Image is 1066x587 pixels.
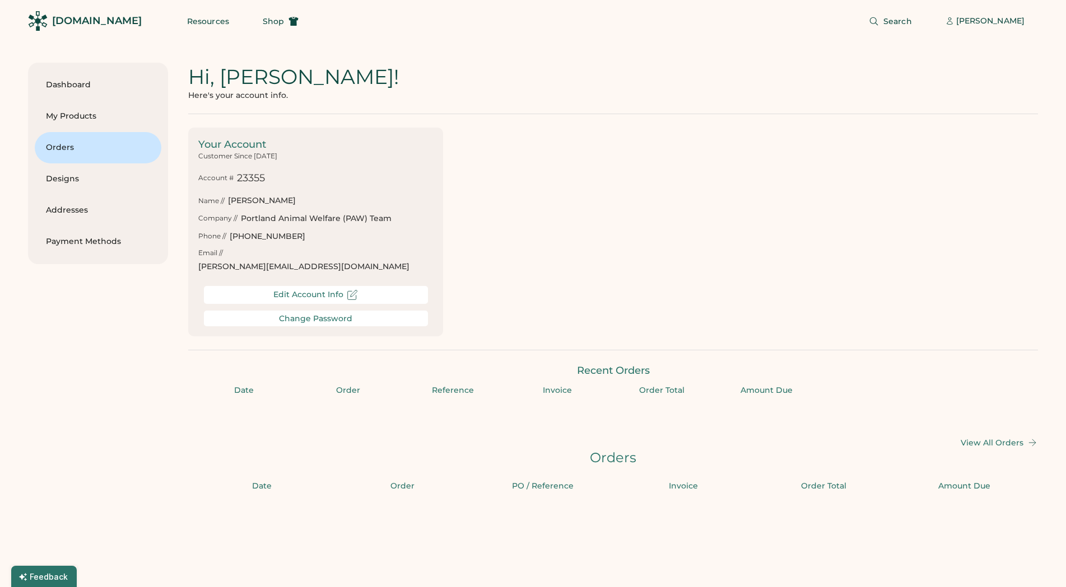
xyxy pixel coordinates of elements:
div: Amount Due [718,385,816,396]
div: Account # [198,173,234,183]
div: Amount Due [897,481,1031,492]
div: Addresses [46,205,150,216]
span: Search [883,17,912,25]
div: Hi, [PERSON_NAME]! [188,63,399,91]
div: Name // [198,196,225,206]
div: Recent Orders [188,364,1038,378]
div: 23355 [237,171,265,185]
div: [PERSON_NAME] [228,195,296,206]
div: Reference [404,385,502,396]
button: Search [855,10,925,32]
div: Orders [188,448,1038,467]
div: Order [336,481,469,492]
div: Order Total [757,481,891,492]
div: Date [195,481,329,492]
div: Change Password [279,314,352,323]
div: Portland Animal Welfare (PAW) Team [241,213,392,224]
div: Date [195,385,293,396]
div: Orders [46,142,150,153]
div: Designs [46,173,150,185]
div: Order Total [613,385,711,396]
iframe: Front Chat [1013,537,1061,585]
div: Dashboard [46,79,150,91]
div: Phone // [198,232,226,241]
div: Invoice [509,385,607,396]
div: Here's your account info. [188,91,288,100]
div: My Products [46,111,150,122]
div: Your Account [198,138,433,152]
div: Edit Account Info [273,290,343,299]
div: Payment Methods [46,236,150,247]
div: Customer Since [DATE] [198,152,277,161]
div: [PHONE_NUMBER] [230,231,305,242]
div: View All Orders [961,438,1023,448]
div: Email // [198,248,223,258]
div: [DOMAIN_NAME] [52,14,142,28]
button: Shop [249,10,312,32]
div: [PERSON_NAME][EMAIL_ADDRESS][DOMAIN_NAME] [198,261,409,273]
span: Shop [263,17,284,25]
div: Order [300,385,398,396]
div: Company // [198,214,238,223]
div: [PERSON_NAME] [956,16,1025,27]
button: Resources [174,10,243,32]
div: Invoice [616,481,750,492]
div: PO / Reference [476,481,610,492]
img: Rendered Logo - Screens [28,11,48,31]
